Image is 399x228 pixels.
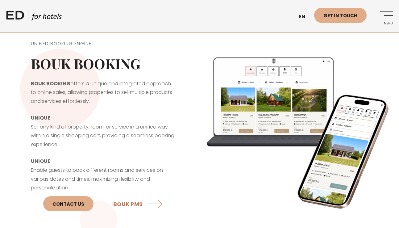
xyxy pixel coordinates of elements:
a: en [296,9,314,24]
strong: UNIQUE [31,114,50,121]
strong: UNIQUE [31,158,50,165]
img: Hotel internet booking engine [200,52,393,211]
p: Sell any kind of property, room, or service in a unified way within a single shopping cart, provi... [31,114,175,149]
a: CONTACT US [43,196,94,211]
a: Get in touch [314,8,367,23]
a: ED HOTELS [6,9,62,25]
a: BOUK PMS [113,196,164,212]
a: Menu [376,8,393,25]
h2: BOUK BOOKING [31,55,175,72]
p: offers a unique and integrated approach to online sales, allowing properties to sell multiple pro... [31,79,175,106]
p: Enable guests to book different rooms and services on various dates and times, maximizing flexibi... [31,157,175,215]
strong: BOUK BOOKING [31,80,70,87]
h5: Unified Booking Engine [31,40,175,47]
span: Menu [376,22,393,25]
